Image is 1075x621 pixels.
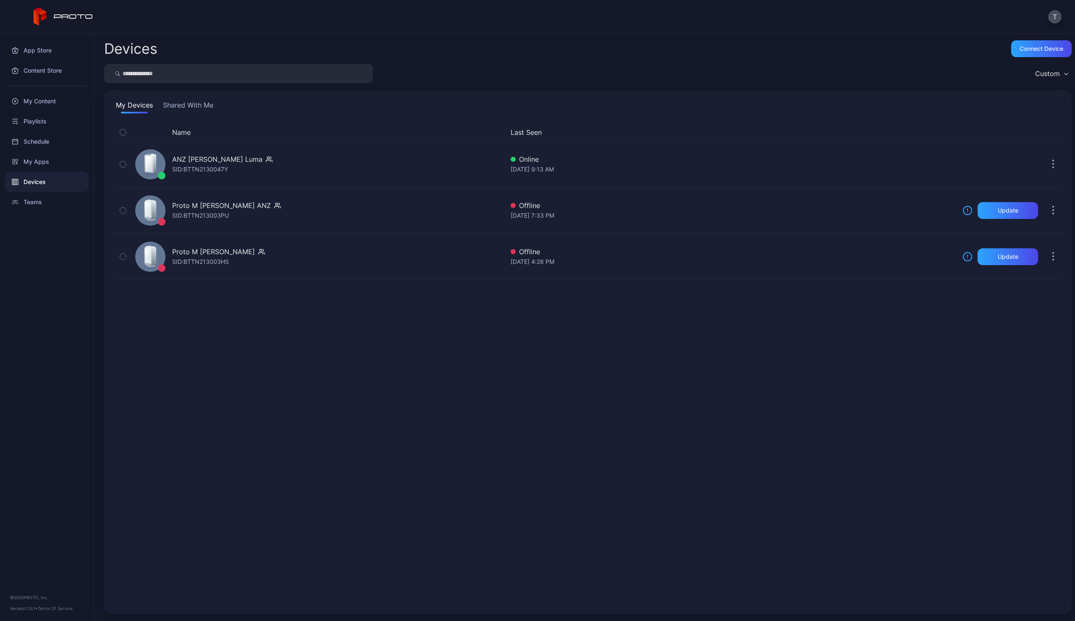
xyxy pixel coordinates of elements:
[511,127,952,137] button: Last Seen
[978,202,1038,219] button: Update
[172,164,228,174] div: SID: BTTN2130047Y
[978,248,1038,265] button: Update
[5,172,89,192] a: Devices
[998,207,1018,214] div: Update
[172,211,229,221] div: SID: BTTN213003PU
[511,164,956,174] div: [DATE] 9:13 AM
[5,132,89,152] a: Schedule
[172,247,255,257] div: Proto M [PERSON_NAME]
[1048,10,1062,24] button: T
[1035,69,1060,78] div: Custom
[511,211,956,221] div: [DATE] 7:33 PM
[172,200,271,211] div: Proto M [PERSON_NAME] ANZ
[5,192,89,212] a: Teams
[511,247,956,257] div: Offline
[1045,127,1062,137] div: Options
[10,594,84,601] div: © 2025 PROTO, Inc.
[10,606,38,611] span: Version 1.13.1 •
[5,152,89,172] a: My Apps
[161,100,215,113] button: Shared With Me
[172,127,191,137] button: Name
[5,40,89,61] a: App Store
[104,41,157,56] h2: Devices
[172,257,229,267] div: SID: BTTN213003HS
[114,100,155,113] button: My Devices
[1020,45,1063,52] div: Connect device
[5,61,89,81] a: Content Store
[172,154,262,164] div: ANZ [PERSON_NAME] Luma
[1031,64,1072,83] button: Custom
[959,127,1035,137] div: Update Device
[511,200,956,211] div: Offline
[5,111,89,132] a: Playlists
[38,606,73,611] a: Terms Of Service
[511,257,956,267] div: [DATE] 4:28 PM
[5,91,89,111] a: My Content
[998,253,1018,260] div: Update
[1011,40,1072,57] button: Connect device
[511,154,956,164] div: Online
